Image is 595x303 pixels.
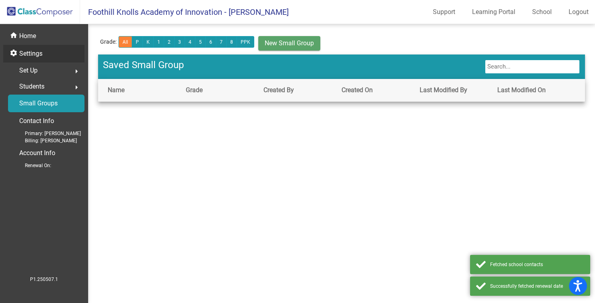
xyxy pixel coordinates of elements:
[108,85,125,95] div: Name
[226,36,237,48] button: 8
[185,36,195,48] button: 4
[100,36,117,55] span: Grade:
[420,85,467,95] div: Last Modified By
[10,31,19,41] mat-icon: home
[497,85,553,95] div: Last Modified On
[103,59,184,72] span: Saved Small Group
[490,283,584,290] div: Successfully fetched renewal date
[80,6,289,18] span: Foothill Knolls Academy of Innovation - [PERSON_NAME]
[72,83,81,92] mat-icon: arrow_right
[342,85,373,95] div: Created On
[19,65,38,76] span: Set Up
[19,49,42,59] p: Settings
[466,6,522,18] a: Learning Portal
[562,6,595,18] a: Logout
[10,49,19,59] mat-icon: settings
[12,162,51,169] span: Renewal On:
[174,36,185,48] button: 3
[342,85,380,95] div: Created On
[265,39,314,47] span: New Small Group
[263,85,294,95] div: Created By
[186,85,210,95] div: Grade
[258,36,320,50] button: New Small Group
[72,67,81,76] mat-icon: arrow_right
[526,6,558,18] a: School
[164,36,175,48] button: 2
[186,85,203,95] div: Grade
[237,36,254,48] button: PPK
[108,85,132,95] div: Name
[490,261,584,268] div: Fetched school contacts
[19,147,55,159] p: Account Info
[19,31,36,41] p: Home
[19,115,54,127] p: Contact Info
[19,81,44,92] span: Students
[484,59,580,74] input: Search...
[12,130,81,137] span: Primary: [PERSON_NAME]
[497,85,546,95] div: Last Modified On
[263,85,301,95] div: Created By
[216,36,227,48] button: 7
[153,36,164,48] button: 1
[12,137,77,144] span: Billing: [PERSON_NAME]
[205,36,216,48] button: 6
[119,36,132,48] button: All
[19,98,58,109] p: Small Groups
[132,36,143,48] button: P
[426,6,462,18] a: Support
[195,36,206,48] button: 5
[420,85,474,95] div: Last Modified By
[143,36,154,48] button: K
